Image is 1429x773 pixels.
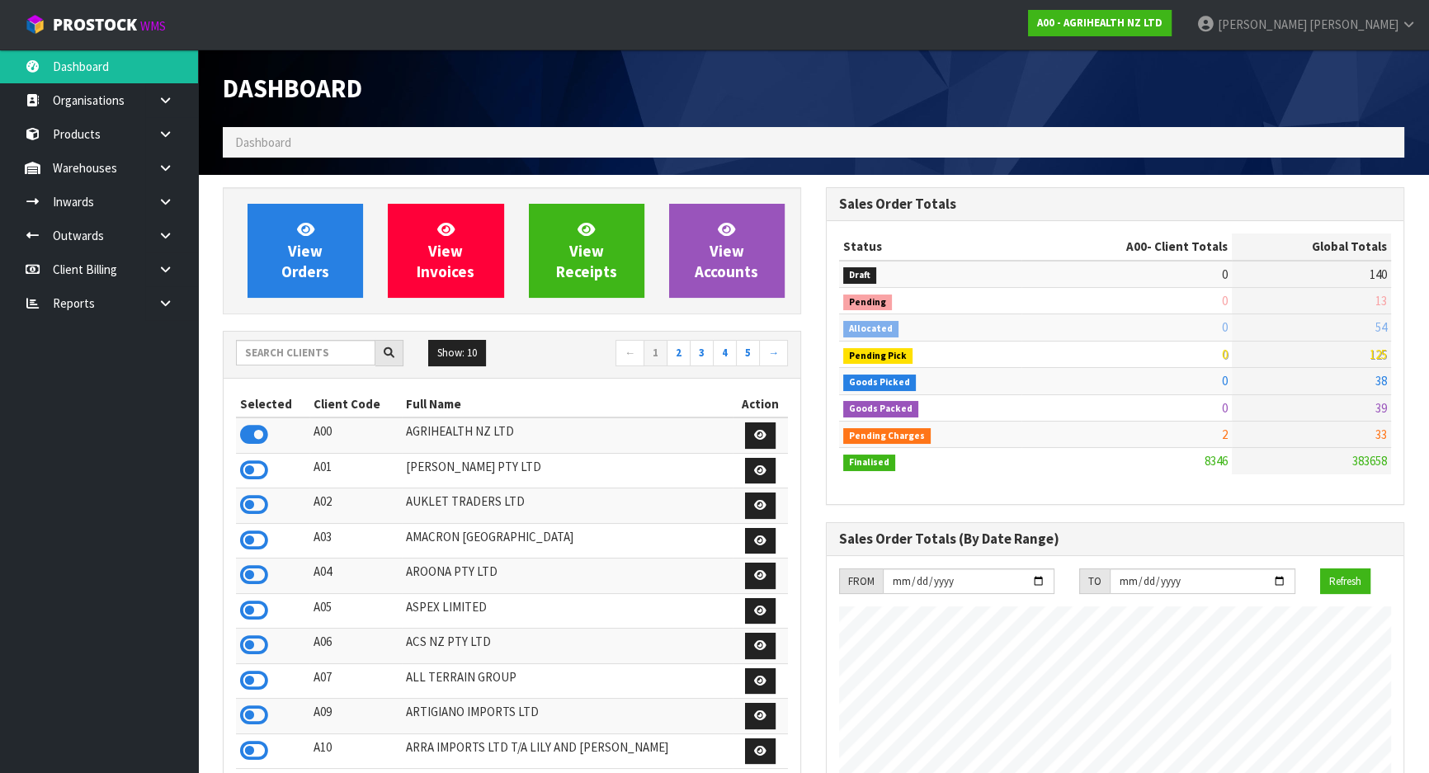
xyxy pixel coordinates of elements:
[615,340,644,366] a: ←
[843,295,892,311] span: Pending
[736,340,760,366] a: 5
[1370,346,1387,362] span: 125
[309,699,401,734] td: A09
[843,401,918,417] span: Goods Packed
[843,375,916,391] span: Goods Picked
[417,219,474,281] span: View Invoices
[1079,568,1110,595] div: TO
[1222,427,1228,442] span: 2
[140,18,166,34] small: WMS
[309,453,401,488] td: A01
[309,559,401,594] td: A04
[309,663,401,699] td: A07
[235,134,291,150] span: Dashboard
[1309,16,1398,32] span: [PERSON_NAME]
[388,204,503,298] a: ViewInvoices
[1021,233,1232,260] th: - Client Totals
[25,14,45,35] img: cube-alt.png
[839,233,1021,260] th: Status
[402,629,733,664] td: ACS NZ PTY LTD
[309,629,401,664] td: A06
[53,14,137,35] span: ProStock
[1205,453,1228,469] span: 8346
[223,73,362,104] span: Dashboard
[402,699,733,734] td: ARTIGIANO IMPORTS LTD
[1375,427,1387,442] span: 33
[402,488,733,524] td: AUKLET TRADERS LTD
[667,340,691,366] a: 2
[236,340,375,365] input: Search clients
[1222,373,1228,389] span: 0
[1222,400,1228,416] span: 0
[525,340,789,369] nav: Page navigation
[1222,266,1228,282] span: 0
[281,219,329,281] span: View Orders
[309,523,401,559] td: A03
[669,204,785,298] a: ViewAccounts
[843,455,895,471] span: Finalised
[1320,568,1370,595] button: Refresh
[402,559,733,594] td: AROONA PTY LTD
[695,219,758,281] span: View Accounts
[839,568,883,595] div: FROM
[1037,16,1163,30] strong: A00 - AGRIHEALTH NZ LTD
[839,196,1391,212] h3: Sales Order Totals
[1375,373,1387,389] span: 38
[1222,293,1228,309] span: 0
[309,593,401,629] td: A05
[1126,238,1147,254] span: A00
[309,391,401,417] th: Client Code
[236,391,309,417] th: Selected
[309,488,401,524] td: A02
[402,733,733,769] td: ARRA IMPORTS LTD T/A LILY AND [PERSON_NAME]
[1232,233,1391,260] th: Global Totals
[402,663,733,699] td: ALL TERRAIN GROUP
[733,391,788,417] th: Action
[1222,319,1228,335] span: 0
[690,340,714,366] a: 3
[309,733,401,769] td: A10
[1028,10,1172,36] a: A00 - AGRIHEALTH NZ LTD
[402,417,733,453] td: AGRIHEALTH NZ LTD
[402,523,733,559] td: AMACRON [GEOGRAPHIC_DATA]
[1218,16,1307,32] span: [PERSON_NAME]
[402,593,733,629] td: ASPEX LIMITED
[1222,346,1228,362] span: 0
[713,340,737,366] a: 4
[1375,400,1387,416] span: 39
[309,417,401,453] td: A00
[1352,453,1387,469] span: 383658
[402,453,733,488] td: [PERSON_NAME] PTY LTD
[644,340,667,366] a: 1
[1370,266,1387,282] span: 140
[839,531,1391,547] h3: Sales Order Totals (By Date Range)
[428,340,486,366] button: Show: 10
[248,204,363,298] a: ViewOrders
[843,348,913,365] span: Pending Pick
[529,204,644,298] a: ViewReceipts
[843,321,898,337] span: Allocated
[843,267,876,284] span: Draft
[759,340,788,366] a: →
[402,391,733,417] th: Full Name
[843,428,931,445] span: Pending Charges
[1375,319,1387,335] span: 54
[1375,293,1387,309] span: 13
[556,219,617,281] span: View Receipts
